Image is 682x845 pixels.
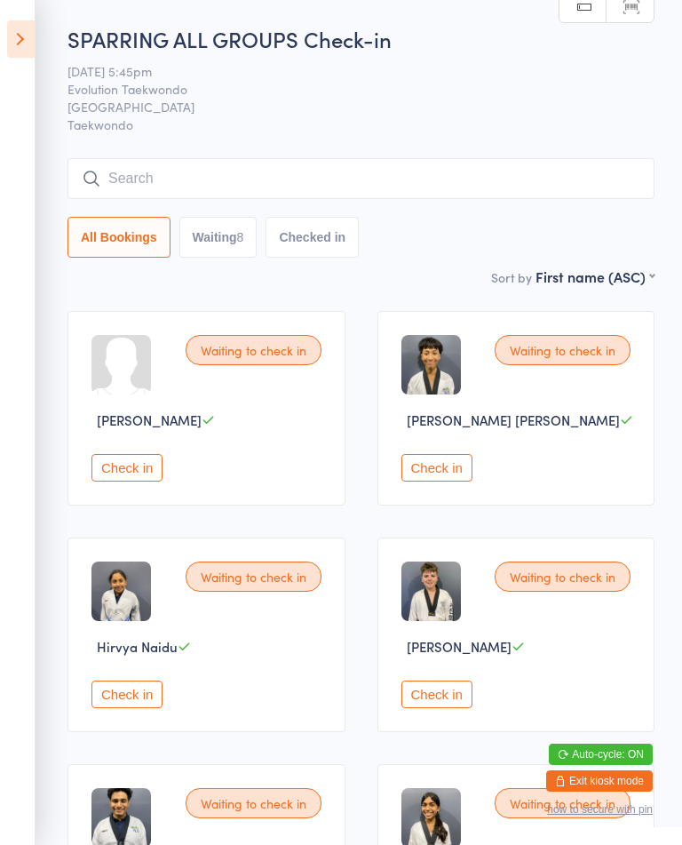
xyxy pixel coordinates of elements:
[401,562,461,621] img: image1747039663.png
[186,335,321,365] div: Waiting to check in
[495,788,630,818] div: Waiting to check in
[401,681,472,708] button: Check in
[67,62,627,80] span: [DATE] 5:45pm
[401,454,472,482] button: Check in
[237,230,244,244] div: 8
[91,454,163,482] button: Check in
[91,681,163,708] button: Check in
[67,158,654,199] input: Search
[495,335,630,365] div: Waiting to check in
[266,217,359,258] button: Checked in
[401,335,461,395] img: image1747041241.png
[491,268,532,286] label: Sort by
[67,80,627,98] span: Evolution Taekwondo
[97,637,178,656] span: Hirvya Naidu
[549,744,653,765] button: Auto-cycle: ON
[67,217,170,258] button: All Bookings
[179,217,258,258] button: Waiting8
[495,562,630,592] div: Waiting to check in
[535,267,654,286] div: First name (ASC)
[67,24,654,53] h2: SPARRING ALL GROUPS Check-in
[97,411,202,429] span: [PERSON_NAME]
[546,770,653,792] button: Exit kiosk mode
[186,562,321,592] div: Waiting to check in
[407,411,620,429] span: [PERSON_NAME] [PERSON_NAME]
[67,98,627,116] span: [GEOGRAPHIC_DATA]
[67,116,654,133] span: Taekwondo
[407,637,511,656] span: [PERSON_NAME]
[91,562,151,621] img: image1747036087.png
[186,788,321,818] div: Waiting to check in
[547,803,653,816] button: how to secure with pin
